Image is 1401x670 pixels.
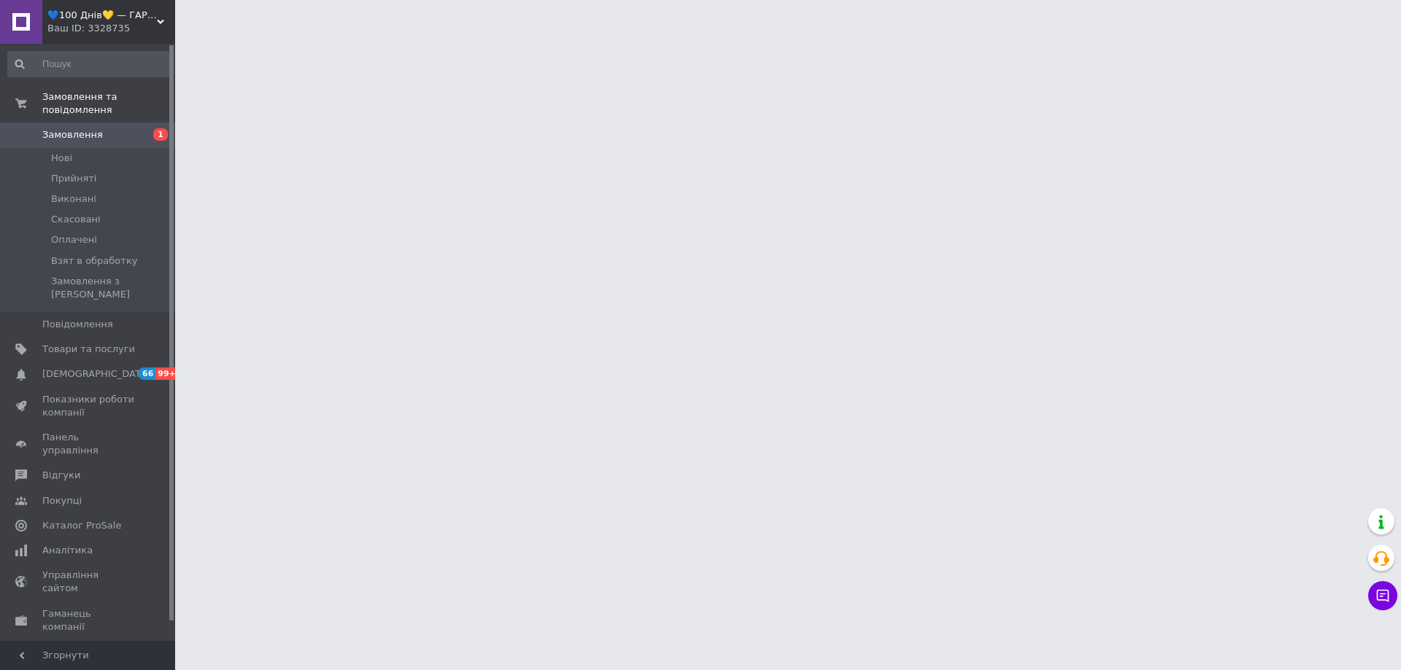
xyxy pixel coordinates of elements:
[47,9,157,22] span: 💙100 Днів💛 — ГАРАНТІЯ✅
[51,172,96,185] span: Прийняті
[1368,581,1397,610] button: Чат з покупцем
[51,192,96,206] span: Виконані
[42,90,175,117] span: Замовлення та повідомлення
[155,367,180,380] span: 99+
[42,519,121,532] span: Каталог ProSale
[51,275,171,301] span: Замовлення з [PERSON_NAME]
[42,569,135,595] span: Управління сайтом
[51,254,137,268] span: Взят в обработку
[7,51,172,77] input: Пошук
[51,233,97,246] span: Оплачені
[42,393,135,419] span: Показники роботи компанії
[51,152,72,165] span: Нові
[42,469,80,482] span: Відгуки
[42,343,135,356] span: Товари та послуги
[42,494,82,507] span: Покупці
[42,128,103,141] span: Замовлення
[47,22,175,35] div: Ваш ID: 3328735
[42,607,135,634] span: Гаманець компанії
[42,318,113,331] span: Повідомлення
[51,213,101,226] span: Скасовані
[139,367,155,380] span: 66
[153,128,168,141] span: 1
[42,367,150,381] span: [DEMOGRAPHIC_DATA]
[42,431,135,457] span: Панель управління
[42,544,93,557] span: Аналітика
